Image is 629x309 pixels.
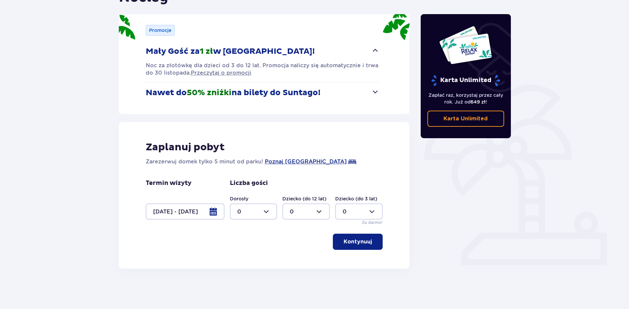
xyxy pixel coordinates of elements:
[230,195,248,202] label: Dorosły
[146,46,315,56] p: Mały Gość za w [GEOGRAPHIC_DATA]!
[146,158,263,166] p: Zarezerwuj domek tylko 5 minut od parku!
[333,234,383,250] button: Kontynuuj
[265,158,347,166] a: Poznaj [GEOGRAPHIC_DATA]
[191,69,251,77] a: Przeczytaj o promocji
[146,88,320,98] p: Nawet do na bilety do Suntago!
[146,62,380,77] div: Mały Gość za1 złw [GEOGRAPHIC_DATA]!
[146,82,380,103] button: Nawet do50% zniżkina bilety do Suntago!
[146,141,225,154] p: Zaplanuj pobyt
[282,195,326,202] label: Dziecko (do 12 lat)
[431,75,501,86] p: Karta Unlimited
[344,238,372,245] p: Kontynuuj
[187,88,232,98] span: 50% zniżki
[146,62,380,77] p: Noc za złotówkę dla dzieci od 3 do 12 lat. Promocja naliczy się automatycznie i trwa do 30 listop...
[427,111,504,127] a: Karta Unlimited
[362,220,383,226] p: Za darmo!
[444,115,488,122] p: Karta Unlimited
[200,46,213,56] span: 1 zł
[149,27,171,34] p: Promocje
[230,179,268,187] p: Liczba gości
[146,41,380,62] button: Mały Gość za1 złw [GEOGRAPHIC_DATA]!
[439,26,492,65] img: Dwie karty całoroczne do Suntago z napisem 'UNLIMITED RELAX', na białym tle z tropikalnymi liśćmi...
[470,99,486,105] span: 649 zł
[335,195,377,202] label: Dziecko (do 3 lat)
[427,92,504,105] p: Zapłać raz, korzystaj przez cały rok. Już od !
[146,179,191,187] p: Termin wizyty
